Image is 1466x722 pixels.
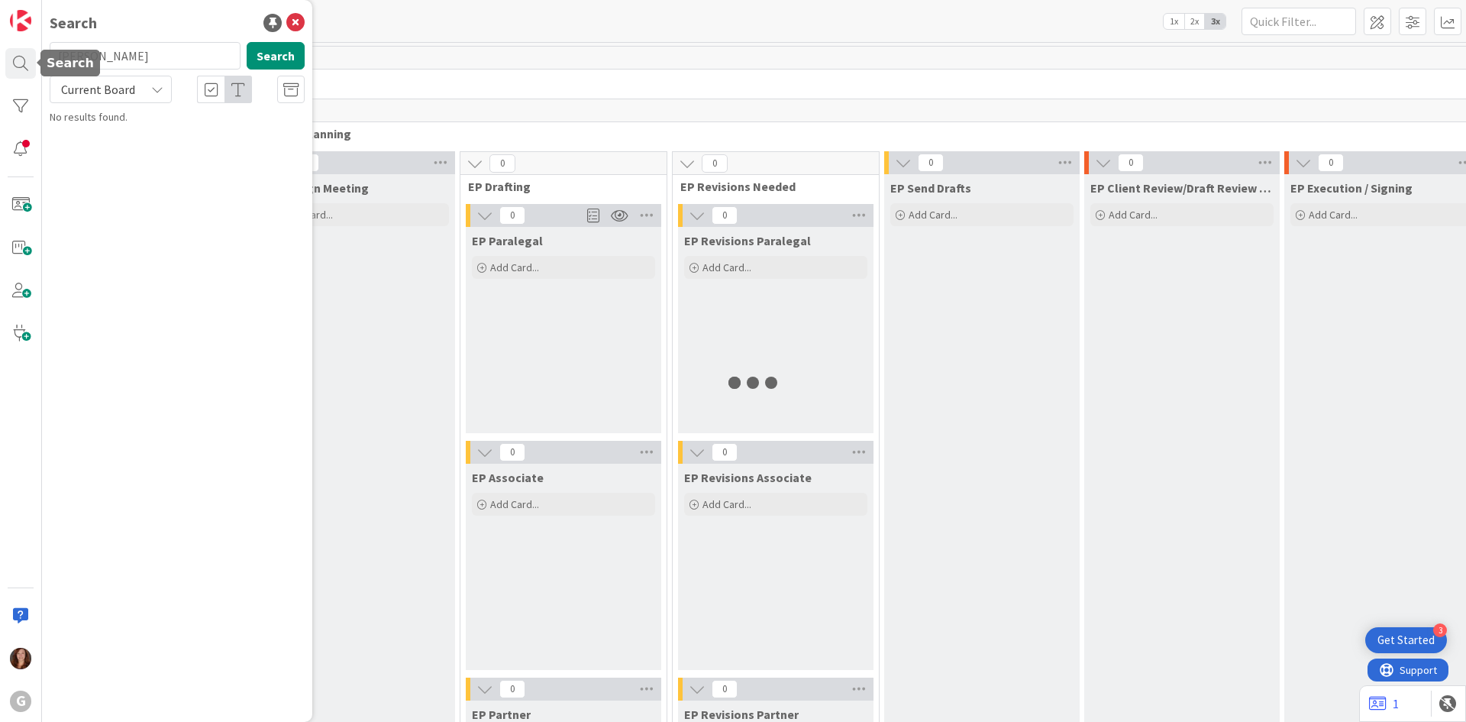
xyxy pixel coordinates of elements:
[1290,180,1413,196] span: EP Execution / Signing
[1205,14,1225,29] span: 3x
[50,42,241,70] input: Search for title...
[50,11,97,34] div: Search
[499,680,525,698] span: 0
[472,707,531,722] span: EP Partner
[1184,14,1205,29] span: 2x
[1164,14,1184,29] span: 1x
[266,180,369,196] span: EP Design Meeting
[1365,627,1447,653] div: Open Get Started checklist, remaining modules: 3
[684,470,812,485] span: EP Revisions Associate
[1369,694,1399,713] a: 1
[684,233,811,248] span: EP Revisions Paralegal
[468,179,647,194] span: EP Drafting
[472,470,544,485] span: EP Associate
[247,42,305,70] button: Search
[490,497,539,511] span: Add Card...
[50,109,305,125] div: No results found.
[472,233,543,248] span: EP Paralegal
[702,261,751,274] span: Add Card...
[1433,623,1447,637] div: 3
[909,208,957,222] span: Add Card...
[890,180,971,196] span: EP Send Drafts
[47,56,94,70] h5: Search
[918,154,944,172] span: 0
[61,82,135,97] span: Current Board
[684,707,799,722] span: EP Revisions Partner
[702,154,728,173] span: 0
[712,680,738,698] span: 0
[10,691,31,712] div: G
[32,2,69,21] span: Support
[680,179,860,194] span: EP Revisions Needed
[489,154,515,173] span: 0
[1318,154,1344,172] span: 0
[1377,633,1435,648] div: Get Started
[1118,154,1144,172] span: 0
[490,261,539,274] span: Add Card...
[702,497,751,511] span: Add Card...
[1090,180,1274,196] span: EP Client Review/Draft Review Meeting
[10,648,31,669] img: CA
[1109,208,1158,222] span: Add Card...
[712,443,738,461] span: 0
[499,443,525,461] span: 0
[10,10,31,31] img: Visit kanbanzone.com
[499,206,525,225] span: 0
[1309,208,1358,222] span: Add Card...
[712,206,738,225] span: 0
[1242,8,1356,35] input: Quick Filter...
